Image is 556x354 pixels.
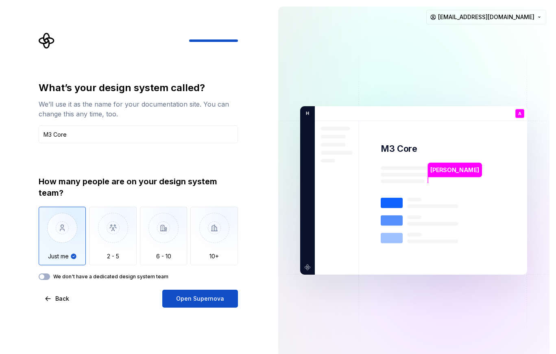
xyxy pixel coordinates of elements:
p: [PERSON_NAME] [431,166,480,175]
span: Open Supernova [176,295,224,303]
span: Back [55,295,69,303]
button: [EMAIL_ADDRESS][DOMAIN_NAME] [426,10,546,24]
label: We don't have a dedicated design system team [53,273,168,280]
p: H [303,110,309,117]
div: How many people are on your design system team? [39,176,238,199]
div: What’s your design system called? [39,81,238,94]
span: [EMAIL_ADDRESS][DOMAIN_NAME] [438,13,534,21]
p: M3 Core [381,143,417,155]
button: Back [39,290,76,308]
p: A [518,111,521,116]
input: Design system name [39,125,238,143]
button: Open Supernova [162,290,238,308]
svg: Supernova Logo [39,33,55,49]
div: We’ll use it as the name for your documentation site. You can change this any time, too. [39,99,238,119]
